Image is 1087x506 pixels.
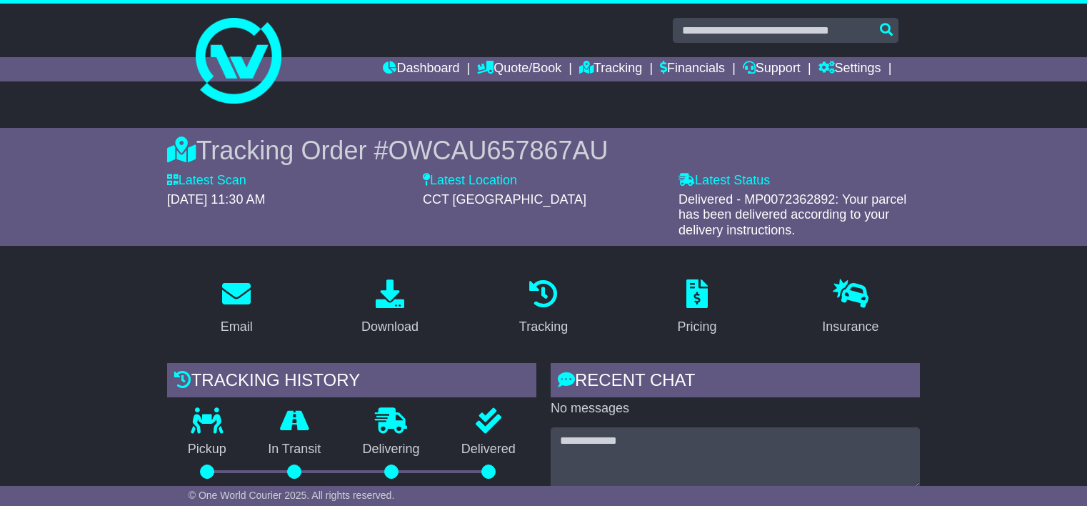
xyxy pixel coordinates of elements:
a: Quote/Book [477,57,561,81]
p: Delivered [441,442,536,457]
span: [DATE] 11:30 AM [167,192,266,207]
div: Tracking history [167,363,536,402]
a: Email [211,274,262,342]
p: Delivering [341,442,440,457]
label: Latest Scan [167,173,246,189]
p: No messages [551,401,920,417]
div: Download [361,317,419,337]
span: Delivered - MP0072362892: Your parcel has been delivered according to your delivery instructions. [678,192,906,237]
span: OWCAU657867AU [388,136,608,165]
label: Latest Status [678,173,770,189]
a: Support [743,57,801,81]
div: RECENT CHAT [551,363,920,402]
a: Dashboard [383,57,459,81]
a: Pricing [668,274,726,342]
a: Download [352,274,428,342]
div: Insurance [822,317,878,337]
p: Pickup [167,442,247,457]
span: © One World Courier 2025. All rights reserved. [189,490,395,501]
span: CCT [GEOGRAPHIC_DATA] [423,192,586,207]
a: Settings [818,57,881,81]
div: Tracking Order # [167,135,921,166]
label: Latest Location [423,173,517,189]
div: Pricing [677,317,716,337]
a: Tracking [579,57,642,81]
a: Tracking [510,274,577,342]
a: Insurance [813,274,888,342]
a: Financials [660,57,725,81]
p: In Transit [247,442,341,457]
div: Email [221,317,253,337]
div: Tracking [519,317,568,337]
